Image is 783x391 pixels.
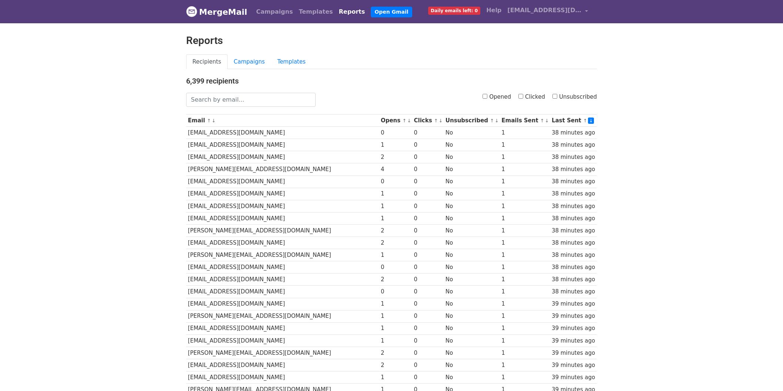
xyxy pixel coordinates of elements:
td: 0 [412,200,444,212]
td: 2 [379,273,412,286]
a: Campaigns [253,4,296,19]
td: 0 [412,249,444,261]
td: 1 [500,188,550,200]
td: 0 [412,322,444,334]
td: 39 minutes ago [550,298,597,310]
td: 1 [379,139,412,151]
td: 1 [379,249,412,261]
a: Recipients [186,54,228,69]
td: 1 [379,298,412,310]
td: 1 [379,334,412,347]
label: Opened [483,93,511,101]
td: [EMAIL_ADDRESS][DOMAIN_NAME] [186,359,379,371]
td: 0 [412,286,444,298]
input: Search by email... [186,93,316,107]
td: 1 [379,212,412,224]
td: [EMAIL_ADDRESS][DOMAIN_NAME] [186,237,379,249]
td: [PERSON_NAME][EMAIL_ADDRESS][DOMAIN_NAME] [186,224,379,237]
label: Unsubscribed [552,93,597,101]
td: 0 [412,163,444,176]
td: 1 [500,347,550,359]
td: 1 [500,224,550,237]
td: 2 [379,151,412,163]
td: 0 [379,176,412,188]
td: No [444,298,500,310]
span: [EMAIL_ADDRESS][DOMAIN_NAME] [507,6,581,15]
td: [EMAIL_ADDRESS][DOMAIN_NAME] [186,200,379,212]
td: 0 [412,176,444,188]
a: ↑ [402,118,406,123]
td: No [444,249,500,261]
td: 1 [500,212,550,224]
td: No [444,188,500,200]
td: [EMAIL_ADDRESS][DOMAIN_NAME] [186,273,379,286]
td: 2 [379,347,412,359]
td: 38 minutes ago [550,224,597,237]
input: Clicked [518,94,523,99]
td: 0 [412,347,444,359]
td: 0 [412,212,444,224]
td: No [444,237,500,249]
td: [EMAIL_ADDRESS][DOMAIN_NAME] [186,139,379,151]
td: 0 [412,237,444,249]
a: ↑ [490,118,494,123]
td: 38 minutes ago [550,273,597,286]
td: [EMAIL_ADDRESS][DOMAIN_NAME] [186,176,379,188]
td: No [444,151,500,163]
td: No [444,347,500,359]
th: Clicks [412,115,444,127]
td: No [444,212,500,224]
td: [PERSON_NAME][EMAIL_ADDRESS][DOMAIN_NAME] [186,249,379,261]
input: Opened [483,94,487,99]
td: 0 [412,127,444,139]
td: 0 [412,151,444,163]
td: [EMAIL_ADDRESS][DOMAIN_NAME] [186,286,379,298]
td: 1 [379,188,412,200]
td: 38 minutes ago [550,212,597,224]
td: [PERSON_NAME][EMAIL_ADDRESS][DOMAIN_NAME] [186,347,379,359]
td: 1 [500,261,550,273]
td: 2 [379,224,412,237]
td: 39 minutes ago [550,347,597,359]
a: MergeMail [186,4,247,20]
td: 1 [500,163,550,176]
td: 1 [500,151,550,163]
a: ↓ [545,118,549,123]
td: 4 [379,163,412,176]
td: 0 [379,261,412,273]
td: No [444,371,500,384]
td: 1 [500,249,550,261]
td: [EMAIL_ADDRESS][DOMAIN_NAME] [186,371,379,384]
a: ↑ [540,118,544,123]
td: [EMAIL_ADDRESS][DOMAIN_NAME] [186,322,379,334]
td: No [444,322,500,334]
td: 1 [500,273,550,286]
td: 1 [500,286,550,298]
a: ↑ [434,118,438,123]
td: 1 [379,371,412,384]
td: [PERSON_NAME][EMAIL_ADDRESS][DOMAIN_NAME] [186,310,379,322]
td: No [444,334,500,347]
a: Reports [336,4,368,19]
td: 38 minutes ago [550,237,597,249]
input: Unsubscribed [552,94,557,99]
td: 38 minutes ago [550,200,597,212]
td: [EMAIL_ADDRESS][DOMAIN_NAME] [186,151,379,163]
td: 1 [500,176,550,188]
td: No [444,200,500,212]
a: Help [483,3,504,18]
td: 38 minutes ago [550,127,597,139]
td: 0 [412,334,444,347]
a: ↑ [583,118,587,123]
a: Campaigns [228,54,271,69]
td: 1 [500,359,550,371]
h4: 6,399 recipients [186,76,597,85]
th: Opens [379,115,412,127]
td: 38 minutes ago [550,261,597,273]
td: 38 minutes ago [550,286,597,298]
th: Emails Sent [500,115,550,127]
span: Daily emails left: 0 [428,7,480,15]
a: Open Gmail [371,7,412,17]
td: 0 [412,273,444,286]
a: Templates [271,54,312,69]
